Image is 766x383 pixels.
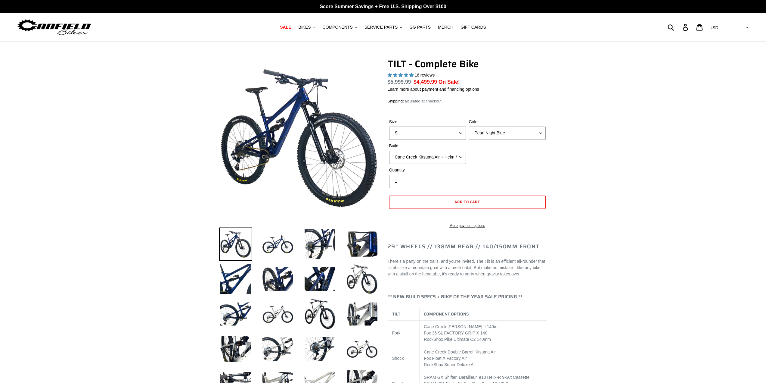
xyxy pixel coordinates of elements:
[17,18,92,37] img: Canfield Bikes
[671,20,686,34] input: Search
[388,294,547,300] h4: ** NEW BUILD SPECS + BIKE OF THE YEAR SALE PRICING **
[420,346,547,371] td: Cane Creek Double Barrel Kitsuma Air Fox Float X Factory Air RockShox Super Deluxe Air
[388,308,420,321] th: TILT
[261,297,294,331] img: Load image into Gallery viewer, TILT - Complete Bike
[389,223,546,228] a: More payment options
[346,262,379,296] img: Load image into Gallery viewer, TILT - Complete Bike
[219,228,252,261] img: Load image into Gallery viewer, TILT - Complete Bike
[388,98,547,104] div: calculated at checkout.
[277,23,294,31] a: SALE
[389,119,466,125] label: Size
[461,25,486,30] span: GIFT CARDS
[303,297,336,331] img: Load image into Gallery viewer, TILT - Complete Bike
[389,143,466,149] label: Build
[389,196,546,209] button: Add to cart
[388,321,420,346] td: Fork
[346,297,379,331] img: Load image into Gallery viewer, TILT - Complete Bike
[280,25,291,30] span: SALE
[420,321,547,346] td: Cane Creek [PERSON_NAME] II 140m Fox 36 SL FACTORY GRIP X 140 RockShox Pike Ultimate C2 140mm
[409,25,431,30] span: GG PARTS
[261,228,294,261] img: Load image into Gallery viewer, TILT - Complete Bike
[303,332,336,366] img: Load image into Gallery viewer, TILT - Complete Bike
[298,25,311,30] span: BIKES
[388,58,547,70] h1: TILT - Complete Bike
[261,332,294,366] img: Load image into Gallery viewer, TILT - Complete Bike
[323,25,353,30] span: COMPONENTS
[364,25,398,30] span: SERVICE PARTS
[219,332,252,366] img: Load image into Gallery viewer, TILT - Complete Bike
[439,78,460,86] span: On Sale!
[361,23,405,31] button: SERVICE PARTS
[414,73,435,77] span: 16 reviews
[389,167,466,173] label: Quantity
[435,23,456,31] a: MERCH
[303,228,336,261] img: Load image into Gallery viewer, TILT - Complete Bike
[261,262,294,296] img: Load image into Gallery viewer, TILT - Complete Bike
[388,243,547,250] h2: 29" Wheels // 138mm Rear // 140/150mm Front
[388,99,403,104] a: Shipping
[346,228,379,261] img: Load image into Gallery viewer, TILT - Complete Bike
[346,332,379,366] img: Load image into Gallery viewer, TILT - Complete Bike
[469,119,546,125] label: Color
[303,262,336,296] img: Load image into Gallery viewer, TILT - Complete Bike
[388,346,420,371] td: Shock
[457,23,489,31] a: GIFT CARDS
[414,79,437,85] span: $4,499.99
[219,297,252,331] img: Load image into Gallery viewer, TILT - Complete Bike
[219,262,252,296] img: Load image into Gallery viewer, TILT - Complete Bike
[406,23,434,31] a: GG PARTS
[388,87,479,92] a: Learn more about payment and financing options
[454,199,480,205] span: Add to cart
[388,79,411,85] s: $5,999.99
[438,25,453,30] span: MERCH
[295,23,318,31] button: BIKES
[388,258,547,277] p: There’s a party on the trails, and you’re invited. The Tilt is an efficient all-rounder that clim...
[420,308,547,321] th: COMPONENT OPTIONS
[320,23,360,31] button: COMPONENTS
[388,73,415,77] span: 5.00 stars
